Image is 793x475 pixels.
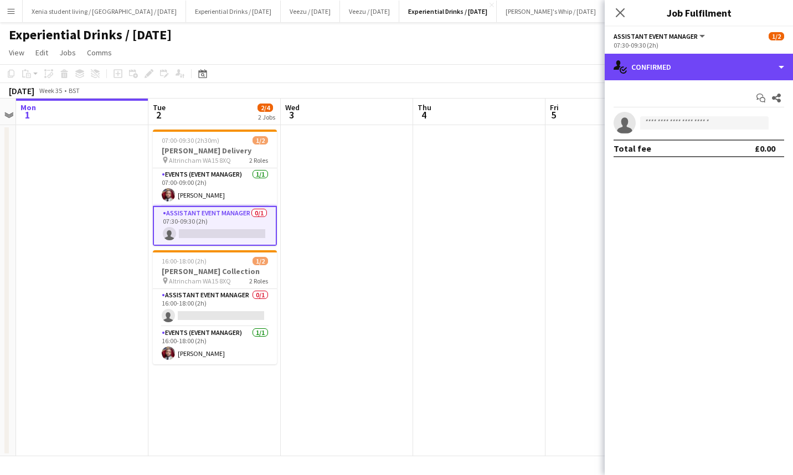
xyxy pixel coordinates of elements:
[769,32,784,40] span: 1/2
[37,86,64,95] span: Week 35
[169,277,231,285] span: Altrincham WA15 8XQ
[153,266,277,276] h3: [PERSON_NAME] Collection
[614,143,651,154] div: Total fee
[186,1,281,22] button: Experiential Drinks / [DATE]
[755,143,775,154] div: £0.00
[162,257,207,265] span: 16:00-18:00 (2h)
[31,45,53,60] a: Edit
[153,250,277,364] app-job-card: 16:00-18:00 (2h)1/2[PERSON_NAME] Collection Altrincham WA15 8XQ2 RolesAssistant Event Manager0/11...
[258,104,273,112] span: 2/4
[284,109,300,121] span: 3
[281,1,340,22] button: Veezu / [DATE]
[69,86,80,95] div: BST
[153,168,277,206] app-card-role: Events (Event Manager)1/107:00-09:00 (2h)[PERSON_NAME]
[497,1,605,22] button: [PERSON_NAME]'s Whip / [DATE]
[59,48,76,58] span: Jobs
[151,109,166,121] span: 2
[162,136,219,144] span: 07:00-09:30 (2h30m)
[253,136,268,144] span: 1/2
[55,45,80,60] a: Jobs
[23,1,186,22] button: Xenia student living / [GEOGRAPHIC_DATA] / [DATE]
[605,54,793,80] div: Confirmed
[249,156,268,164] span: 2 Roles
[153,130,277,246] app-job-card: 07:00-09:30 (2h30m)1/2[PERSON_NAME] Delivery Altrincham WA15 8XQ2 RolesEvents (Event Manager)1/10...
[83,45,116,60] a: Comms
[249,277,268,285] span: 2 Roles
[340,1,399,22] button: Veezu / [DATE]
[258,113,275,121] div: 2 Jobs
[9,85,34,96] div: [DATE]
[169,156,231,164] span: Altrincham WA15 8XQ
[399,1,497,22] button: Experiential Drinks / [DATE]
[605,6,793,20] h3: Job Fulfilment
[614,32,698,40] span: Assistant Event Manager
[153,289,277,327] app-card-role: Assistant Event Manager0/116:00-18:00 (2h)
[153,102,166,112] span: Tue
[153,327,277,364] app-card-role: Events (Event Manager)1/116:00-18:00 (2h)[PERSON_NAME]
[416,109,431,121] span: 4
[20,102,36,112] span: Mon
[418,102,431,112] span: Thu
[285,102,300,112] span: Wed
[153,146,277,156] h3: [PERSON_NAME] Delivery
[9,27,172,43] h1: Experiential Drinks / [DATE]
[87,48,112,58] span: Comms
[253,257,268,265] span: 1/2
[614,32,707,40] button: Assistant Event Manager
[9,48,24,58] span: View
[35,48,48,58] span: Edit
[550,102,559,112] span: Fri
[614,41,784,49] div: 07:30-09:30 (2h)
[153,206,277,246] app-card-role: Assistant Event Manager0/107:30-09:30 (2h)
[19,109,36,121] span: 1
[4,45,29,60] a: View
[548,109,559,121] span: 5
